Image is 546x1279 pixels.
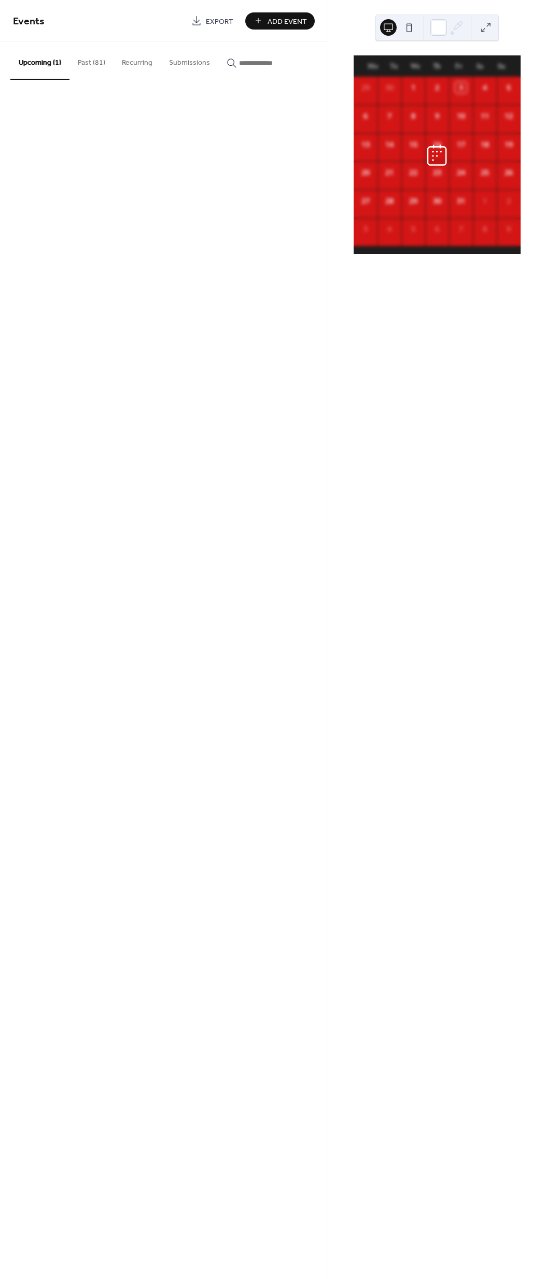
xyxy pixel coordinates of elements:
div: Tu [383,56,404,77]
div: 1 [408,82,419,93]
div: 6 [431,223,443,235]
div: 4 [384,223,395,235]
div: 20 [360,167,371,178]
div: 7 [455,223,467,235]
button: Past (81) [69,42,114,79]
div: 8 [479,223,491,235]
div: 28 [384,195,395,207]
div: Sa [469,56,491,77]
div: 2 [503,195,514,207]
div: 30 [384,82,395,93]
div: 18 [479,139,491,150]
span: Events [13,11,45,32]
button: Upcoming (1) [10,42,69,80]
div: 4 [479,82,491,93]
div: 24 [455,167,467,178]
div: 5 [503,82,514,93]
div: Su [491,56,512,77]
div: 5 [408,223,419,235]
div: 19 [503,139,514,150]
div: 1 [479,195,491,207]
a: Export [184,12,241,30]
div: 16 [431,139,443,150]
div: 12 [503,110,514,122]
button: Submissions [161,42,218,79]
div: Mo [362,56,383,77]
div: 2 [431,82,443,93]
div: 11 [479,110,491,122]
div: We [405,56,426,77]
button: Recurring [114,42,161,79]
div: 8 [408,110,419,122]
div: 30 [431,195,443,207]
div: 29 [360,82,371,93]
div: 31 [455,195,467,207]
div: 3 [360,223,371,235]
div: 22 [408,167,419,178]
div: 25 [479,167,491,178]
div: Th [426,56,447,77]
div: 29 [408,195,419,207]
div: 27 [360,195,371,207]
div: 21 [384,167,395,178]
span: Export [206,16,233,27]
div: 14 [384,139,395,150]
div: 7 [384,110,395,122]
span: Add Event [268,16,307,27]
div: 15 [408,139,419,150]
div: Fr [448,56,469,77]
div: 3 [455,82,467,93]
div: 10 [455,110,467,122]
div: 17 [455,139,467,150]
div: 23 [431,167,443,178]
div: 6 [360,110,371,122]
button: Add Event [245,12,315,30]
div: 26 [503,167,514,178]
div: 13 [360,139,371,150]
div: 9 [431,110,443,122]
div: 9 [503,223,514,235]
